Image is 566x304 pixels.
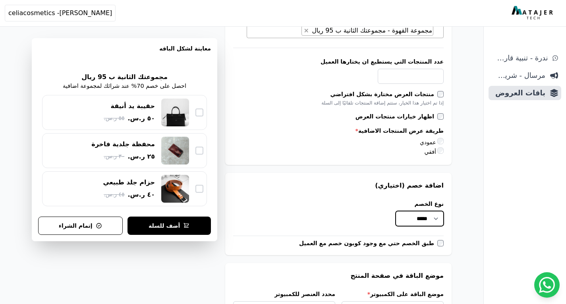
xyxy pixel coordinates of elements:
button: celiacosmetics -[PERSON_NAME] [5,5,116,21]
label: طبق الخصم حتي مع وجود كوبون خصم مع العميل [299,239,437,247]
h3: معاينة لشكل الباقه [38,45,211,62]
label: موضع الباقة على الكمبيوتر [342,290,444,298]
span: ٤٠ ر.س. [127,190,155,199]
span: باقات العروض [492,87,545,99]
span: celiacosmetics -[PERSON_NAME] [8,8,112,18]
span: ٤٥ ر.س. [104,190,124,199]
span: ٣٠ ر.س. [104,152,124,161]
input: أفقي [437,147,444,154]
div: حقيبة يد أنيقة [111,102,155,110]
label: عمودي [420,139,444,145]
h2: مجموعتك الثانية ب 95 ريال [81,72,168,82]
img: حزام جلد طبيعي [161,175,189,203]
span: مجموعة القهوة - مجموعتك الثانية ب 95 ريال [310,27,433,34]
span: ٢٥ ر.س. [127,152,155,161]
textarea: Search [295,26,299,36]
label: طريقة عرض المنتجات الاضافية [233,127,444,135]
input: عمودي [437,138,444,144]
label: محدد العنصر للكمبيوتر [233,290,335,298]
h3: اضافة خصم (اختياري) [233,181,444,190]
span: ٥٥ ر.س. [104,114,124,122]
span: × [303,27,309,34]
div: محفظة جلدية فاخرة [91,140,155,149]
div: حزام جلد طبيعي [103,178,155,187]
p: احصل على خصم 70% عند شرائك لمجموعة اضافية [63,82,186,91]
h3: موضع الباقة في صفحة المنتج [233,271,444,281]
label: أفقي [424,149,444,155]
img: حقيبة يد أنيقة [161,99,189,126]
label: منتجات العرض مختارة بشكل افتراضي [330,90,437,98]
span: مرسال - شريط دعاية [492,70,545,81]
button: Remove item [302,26,310,35]
span: ٥٠ ر.س. [127,114,155,123]
span: ندرة - تنبية قارب علي النفاذ [492,52,548,64]
button: أضف للسلة [127,217,211,235]
label: عدد المنتجات التي يستطيع ان يختارها العميل [233,58,444,66]
div: إذا تم اختيار هذا الخيار، ستتم إضافة المنتجات تلقائيًا إلى السلة [233,100,444,106]
li: مجموعة القهوة - مجموعتك الثانية ب 95 ريال [301,25,433,36]
label: نوع الخصم [396,200,444,208]
img: محفظة جلدية فاخرة [161,137,189,165]
label: اظهار خيارات منتجات العرض [355,112,437,120]
button: إتمام الشراء [38,217,123,235]
img: MatajerTech Logo [512,6,555,20]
